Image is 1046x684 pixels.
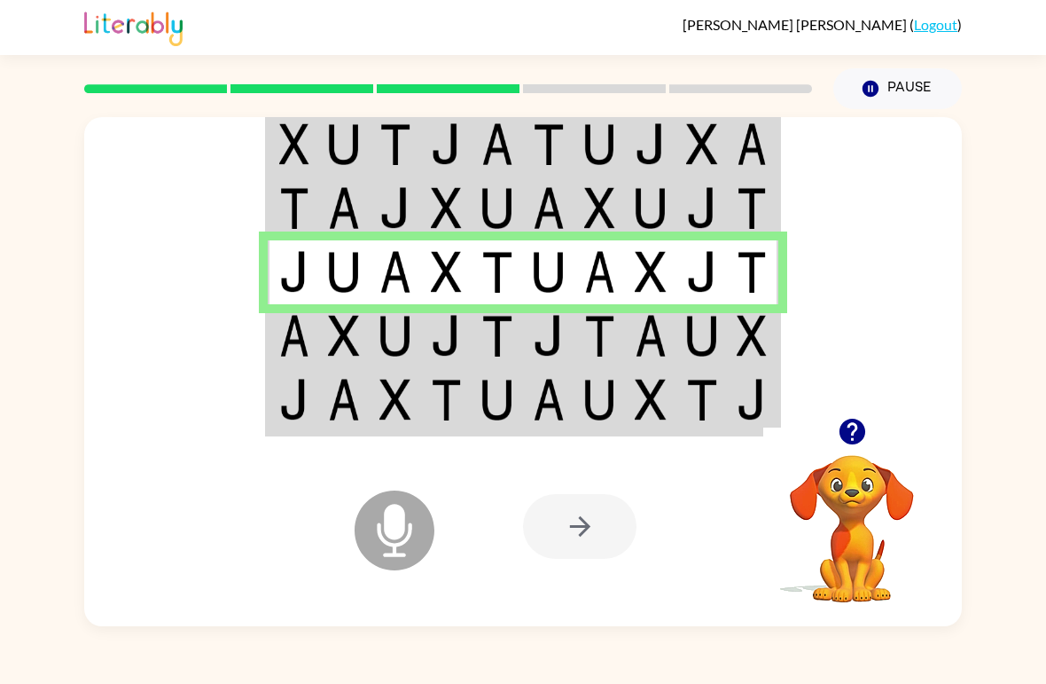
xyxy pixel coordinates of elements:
[683,16,909,33] span: [PERSON_NAME] [PERSON_NAME]
[533,123,565,165] img: t
[686,251,718,293] img: j
[481,123,513,165] img: a
[481,315,513,357] img: t
[584,379,616,421] img: u
[431,315,463,357] img: j
[737,315,767,357] img: x
[584,187,616,229] img: x
[379,187,411,229] img: j
[431,251,463,293] img: x
[686,315,718,357] img: u
[584,315,616,357] img: t
[686,187,718,229] img: j
[379,379,411,421] img: x
[686,123,718,165] img: x
[431,123,463,165] img: j
[84,7,183,46] img: Literably
[683,16,962,33] div: ( )
[533,251,565,293] img: u
[481,187,513,229] img: u
[328,187,360,229] img: a
[533,187,565,229] img: a
[635,251,667,293] img: x
[279,379,309,421] img: j
[533,315,565,357] img: j
[533,379,565,421] img: a
[481,379,513,421] img: u
[431,379,463,421] img: t
[914,16,957,33] a: Logout
[737,123,767,165] img: a
[328,315,360,357] img: x
[279,187,309,229] img: t
[379,251,411,293] img: a
[481,251,513,293] img: t
[635,123,667,165] img: j
[635,315,667,357] img: a
[584,123,616,165] img: u
[584,251,616,293] img: a
[328,123,360,165] img: u
[379,123,411,165] img: t
[635,187,667,229] img: u
[279,315,309,357] img: a
[431,187,463,229] img: x
[686,379,718,421] img: t
[328,251,360,293] img: u
[833,68,962,109] button: Pause
[763,428,941,605] video: Your browser must support playing .mp4 files to use Literably. Please try using another browser.
[737,379,767,421] img: j
[737,251,767,293] img: t
[635,379,667,421] img: x
[379,315,411,357] img: u
[279,251,309,293] img: j
[279,123,309,165] img: x
[328,379,360,421] img: a
[737,187,767,229] img: t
